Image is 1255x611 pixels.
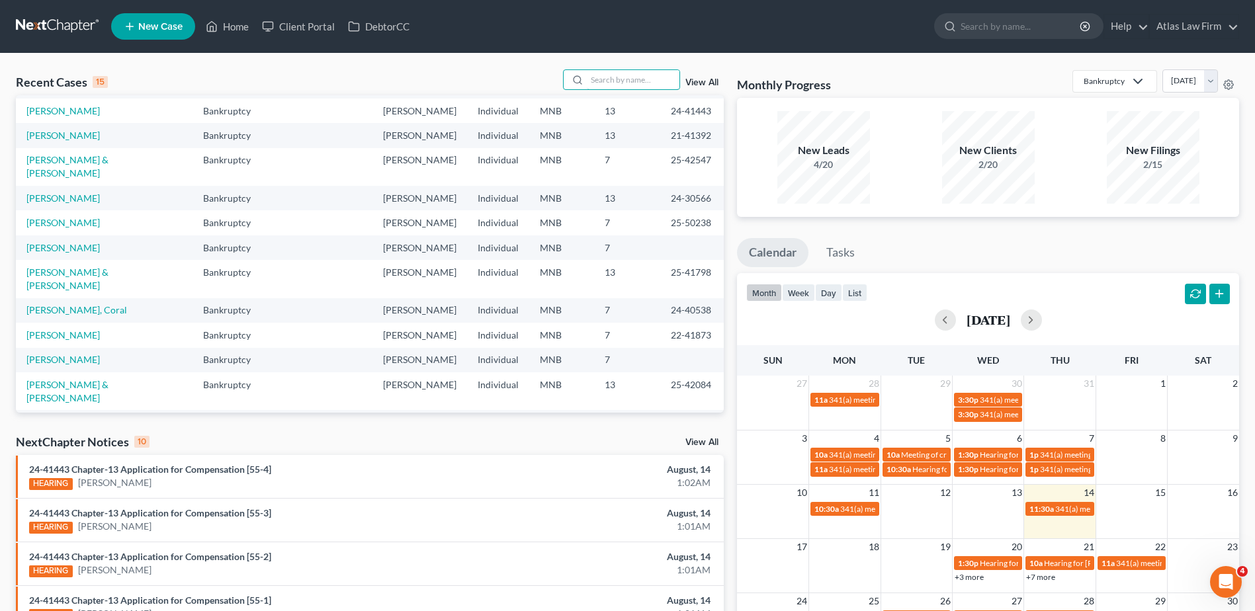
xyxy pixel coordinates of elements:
[529,99,594,123] td: MNB
[867,593,881,609] span: 25
[529,323,594,347] td: MNB
[1082,376,1096,391] span: 31
[1125,354,1139,366] span: Fri
[29,551,271,562] a: 24-41443 Chapter-13 Application for Compensation [55-2]
[958,464,978,474] span: 1:30p
[944,430,952,446] span: 5
[908,354,925,366] span: Tue
[467,372,529,410] td: Individual
[26,379,108,403] a: [PERSON_NAME] & [PERSON_NAME]
[942,158,1035,171] div: 2/20
[467,348,529,372] td: Individual
[594,348,660,372] td: 7
[842,284,867,302] button: list
[1044,558,1147,568] span: Hearing for [PERSON_NAME]
[685,78,718,87] a: View All
[1159,430,1167,446] span: 8
[685,438,718,447] a: View All
[492,507,711,520] div: August, 14
[467,260,529,298] td: Individual
[939,539,952,555] span: 19
[529,298,594,323] td: MNB
[467,410,529,434] td: Individual
[660,260,724,298] td: 25-41798
[372,260,467,298] td: [PERSON_NAME]
[958,558,978,568] span: 1:30p
[887,450,900,460] span: 10a
[660,148,724,186] td: 25-42547
[193,348,275,372] td: Bankruptcy
[16,74,108,90] div: Recent Cases
[829,464,1027,474] span: 341(a) meeting for [PERSON_NAME] & [PERSON_NAME]
[901,450,1117,460] span: Meeting of creditors for [PERSON_NAME] & [PERSON_NAME]
[372,372,467,410] td: [PERSON_NAME]
[26,154,108,179] a: [PERSON_NAME] & [PERSON_NAME]
[594,235,660,260] td: 7
[737,77,831,93] h3: Monthly Progress
[980,450,1153,460] span: Hearing for [PERSON_NAME] & [PERSON_NAME]
[660,323,724,347] td: 22-41873
[942,143,1035,158] div: New Clients
[372,148,467,186] td: [PERSON_NAME]
[1195,354,1211,366] span: Sat
[134,436,150,448] div: 10
[529,235,594,260] td: MNB
[193,123,275,147] td: Bankruptcy
[372,235,467,260] td: [PERSON_NAME]
[372,323,467,347] td: [PERSON_NAME]
[1150,15,1238,38] a: Atlas Law Firm
[1026,572,1055,582] a: +7 more
[492,520,711,533] div: 1:01AM
[1084,75,1125,87] div: Bankruptcy
[660,123,724,147] td: 21-41392
[1010,485,1023,501] span: 13
[492,476,711,489] div: 1:02AM
[467,235,529,260] td: Individual
[867,539,881,555] span: 18
[958,395,978,405] span: 3:30p
[867,485,881,501] span: 11
[782,284,815,302] button: week
[467,210,529,235] td: Individual
[660,99,724,123] td: 24-41443
[829,450,957,460] span: 341(a) meeting for [PERSON_NAME]
[746,284,782,302] button: month
[372,298,467,323] td: [PERSON_NAME]
[814,504,839,514] span: 10:30a
[372,123,467,147] td: [PERSON_NAME]
[26,266,108,291] a: [PERSON_NAME] & [PERSON_NAME]
[594,148,660,186] td: 7
[955,572,984,582] a: +3 more
[29,478,73,490] div: HEARING
[594,123,660,147] td: 13
[829,395,1027,405] span: 341(a) meeting for [PERSON_NAME] & [PERSON_NAME]
[594,99,660,123] td: 13
[467,323,529,347] td: Individual
[660,210,724,235] td: 25-50238
[1210,566,1242,598] iframe: Intercom live chat
[372,348,467,372] td: [PERSON_NAME]
[529,210,594,235] td: MNB
[26,192,100,204] a: [PERSON_NAME]
[867,376,881,391] span: 28
[840,504,968,514] span: 341(a) meeting for [PERSON_NAME]
[977,354,999,366] span: Wed
[199,15,255,38] a: Home
[939,593,952,609] span: 26
[529,348,594,372] td: MNB
[1107,143,1199,158] div: New Filings
[372,410,467,434] td: [PERSON_NAME]
[795,593,808,609] span: 24
[833,354,856,366] span: Mon
[26,242,100,253] a: [PERSON_NAME]
[980,395,1107,405] span: 341(a) meeting for [PERSON_NAME]
[1016,430,1023,446] span: 6
[1029,464,1039,474] span: 1p
[660,372,724,410] td: 25-42084
[660,186,724,210] td: 24-30566
[492,463,711,476] div: August, 14
[1010,539,1023,555] span: 20
[372,186,467,210] td: [PERSON_NAME]
[1040,450,1168,460] span: 341(a) meeting for [PERSON_NAME]
[873,430,881,446] span: 4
